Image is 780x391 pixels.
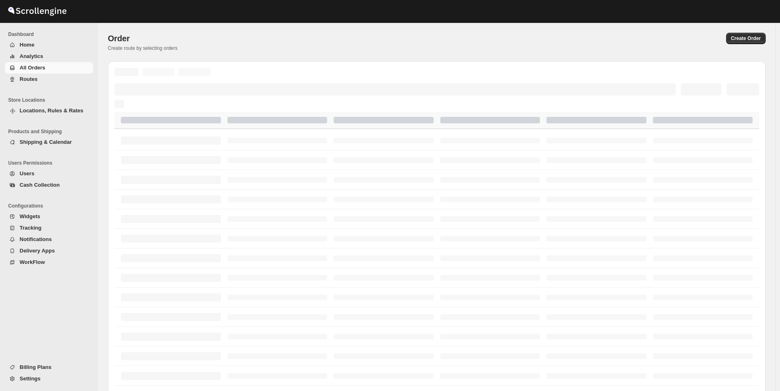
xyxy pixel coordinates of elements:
span: Widgets [20,213,40,219]
span: Products and Shipping [8,128,94,135]
span: Configurations [8,203,94,209]
button: Settings [5,373,93,384]
button: Routes [5,74,93,85]
span: Delivery Apps [20,248,55,254]
span: Settings [20,375,40,382]
p: Create route by selecting orders [108,45,447,51]
button: Billing Plans [5,362,93,373]
button: Widgets [5,211,93,222]
span: Analytics [20,53,43,59]
button: Users [5,168,93,179]
button: Notifications [5,234,93,245]
span: Routes [20,76,38,82]
span: Shipping & Calendar [20,139,72,145]
span: Order [108,34,129,43]
span: Users [20,170,34,177]
button: Delivery Apps [5,245,93,257]
button: Analytics [5,51,93,62]
span: Cash Collection [20,182,60,188]
span: Locations, Rules & Rates [20,107,83,114]
span: Notifications [20,236,52,242]
span: All Orders [20,65,45,71]
button: WorkFlow [5,257,93,268]
button: Shipping & Calendar [5,136,93,148]
button: Tracking [5,222,93,234]
button: All Orders [5,62,93,74]
span: Users Permissions [8,160,94,166]
span: Create Order [731,35,761,42]
span: Billing Plans [20,364,51,370]
button: Cash Collection [5,179,93,191]
span: WorkFlow [20,259,45,265]
span: Dashboard [8,31,94,38]
button: Create custom order [726,33,766,44]
button: Locations, Rules & Rates [5,105,93,116]
span: Tracking [20,225,41,231]
button: Home [5,39,93,51]
span: Store Locations [8,97,94,103]
span: Home [20,42,34,48]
